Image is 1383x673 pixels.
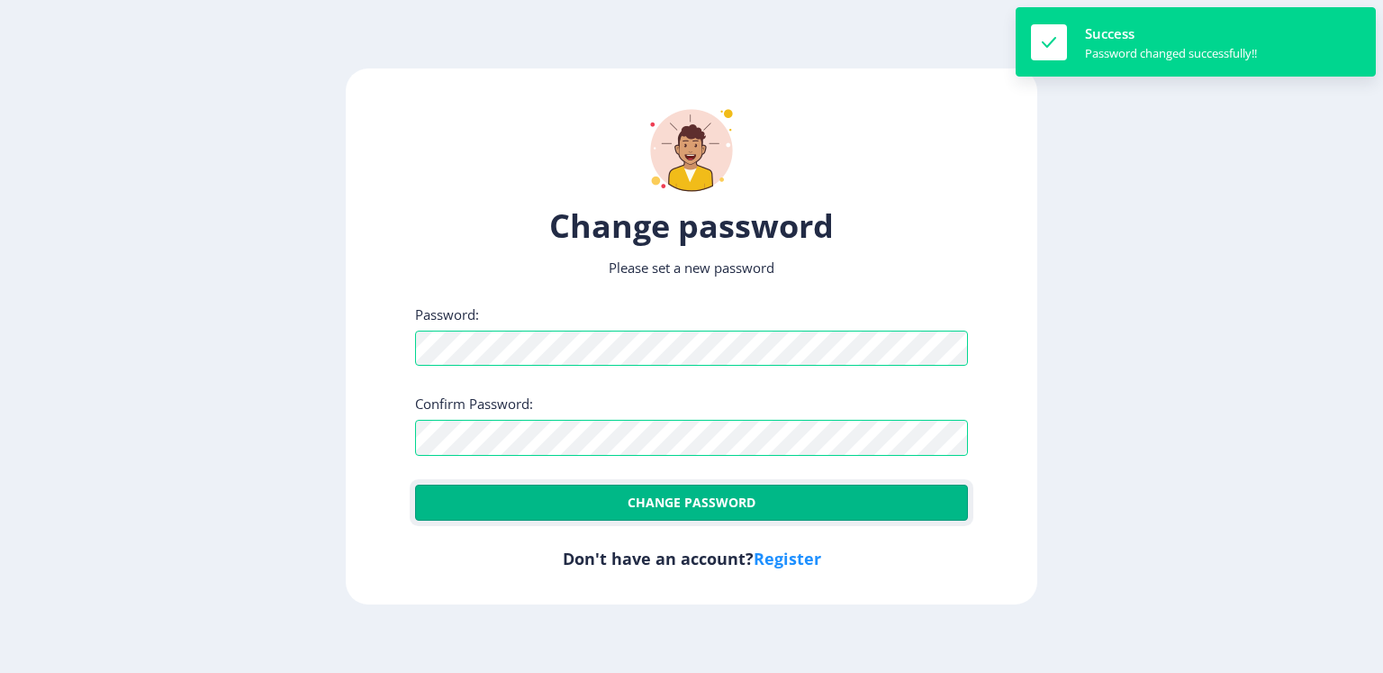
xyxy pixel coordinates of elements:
span: Success [1085,24,1134,42]
div: Password changed successfully!! [1085,45,1257,61]
h6: Don't have an account? [415,548,968,569]
p: Please set a new password [415,259,968,277]
a: Register [754,548,821,569]
button: Change password [415,485,968,521]
img: winner [637,96,746,205]
h1: Change password [415,205,968,248]
label: Password: [415,305,479,323]
label: Confirm Password: [415,395,533,413]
